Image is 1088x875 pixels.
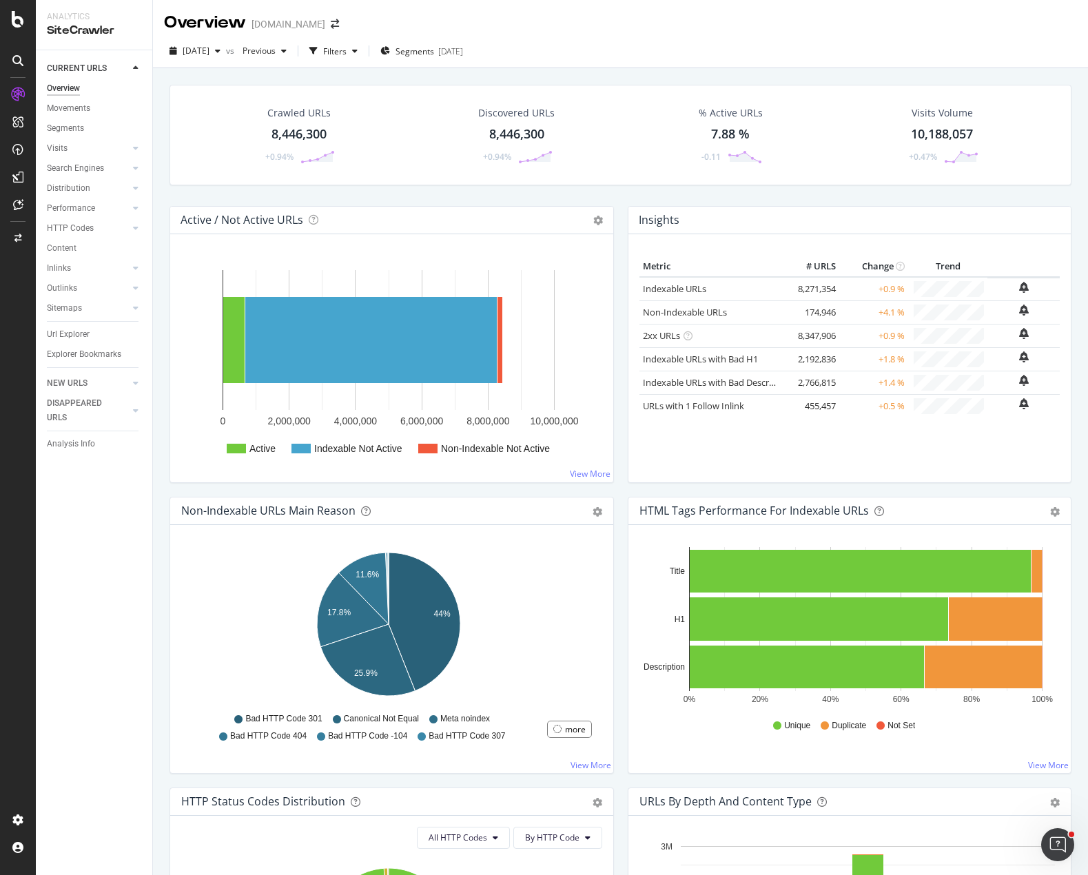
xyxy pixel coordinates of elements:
a: Indexable URLs with Bad Description [643,376,793,389]
button: Previous [237,40,292,62]
div: bell-plus [1019,282,1029,293]
div: -0.11 [701,151,721,163]
a: URLs with 1 Follow Inlink [643,400,744,412]
div: bell-plus [1019,351,1029,362]
td: 174,946 [784,300,839,324]
div: Analytics [47,11,141,23]
td: 2,192,836 [784,347,839,371]
div: HTML Tags Performance for Indexable URLs [639,504,869,517]
a: Url Explorer [47,327,143,342]
td: +0.9 % [839,324,908,347]
a: View More [571,759,611,771]
div: gear [1050,507,1060,517]
div: NEW URLS [47,376,88,391]
text: 10,000,000 [530,415,578,426]
div: bell-plus [1019,398,1029,409]
div: Overview [164,11,246,34]
td: +4.1 % [839,300,908,324]
a: HTTP Codes [47,221,129,236]
div: DISAPPEARED URLS [47,396,116,425]
a: Analysis Info [47,437,143,451]
div: Search Engines [47,161,104,176]
a: Non-Indexable URLs [643,306,727,318]
div: +0.47% [909,151,937,163]
a: Overview [47,81,143,96]
h4: Active / Not Active URLs [181,211,303,229]
div: Url Explorer [47,327,90,342]
a: NEW URLS [47,376,129,391]
text: Indexable Not Active [314,443,402,454]
a: View More [1028,759,1069,771]
div: CURRENT URLS [47,61,107,76]
text: 40% [822,694,839,704]
a: Distribution [47,181,129,196]
text: H1 [674,615,685,624]
button: All HTTP Codes [417,827,510,849]
a: Indexable URLs with Bad H1 [643,353,758,365]
button: Filters [304,40,363,62]
text: 80% [963,694,980,704]
td: 8,347,906 [784,324,839,347]
span: vs [226,45,237,56]
a: Search Engines [47,161,129,176]
text: 3M [661,842,673,852]
td: +0.5 % [839,394,908,418]
td: 8,271,354 [784,277,839,301]
th: # URLS [784,256,839,277]
div: Visits Volume [912,106,973,120]
span: Not Set [887,720,915,732]
text: 0 [220,415,226,426]
span: Bad HTTP Code -104 [328,730,407,742]
div: Visits [47,141,68,156]
div: SiteCrawler [47,23,141,39]
svg: A chart. [181,256,597,471]
text: 60% [892,694,909,704]
text: 100% [1031,694,1053,704]
a: Indexable URLs [643,282,706,295]
text: 6,000,000 [400,415,443,426]
h4: Insights [639,211,679,229]
td: 455,457 [784,394,839,418]
div: [DOMAIN_NAME] [252,17,325,31]
text: 25.9% [354,668,378,678]
div: gear [593,798,602,807]
td: +0.9 % [839,277,908,301]
a: Content [47,241,143,256]
svg: A chart. [639,547,1055,707]
text: Description [643,662,684,672]
text: 0% [683,694,695,704]
text: 17.8% [327,608,351,617]
a: Segments [47,121,143,136]
a: Sitemaps [47,301,129,316]
span: Bad HTTP Code 307 [429,730,505,742]
div: Discovered URLs [478,106,555,120]
a: 2xx URLs [643,329,680,342]
div: Segments [47,121,84,136]
text: 11.6% [356,570,379,579]
div: bell-plus [1019,375,1029,386]
span: Duplicate [832,720,866,732]
div: Performance [47,201,95,216]
a: Performance [47,201,129,216]
button: Segments[DATE] [375,40,469,62]
text: 2,000,000 [268,415,311,426]
th: Change [839,256,908,277]
td: +1.4 % [839,371,908,394]
span: 2025 Aug. 8th [183,45,209,56]
div: HTTP Codes [47,221,94,236]
div: arrow-right-arrow-left [331,19,339,29]
div: gear [1050,798,1060,807]
div: Sitemaps [47,301,82,316]
div: Crawled URLs [267,106,331,120]
svg: A chart. [181,547,597,707]
th: Metric [639,256,785,277]
div: 10,188,057 [911,125,973,143]
div: [DATE] [438,45,463,57]
div: Movements [47,101,90,116]
text: 8,000,000 [466,415,509,426]
text: 20% [751,694,768,704]
a: View More [570,468,610,480]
